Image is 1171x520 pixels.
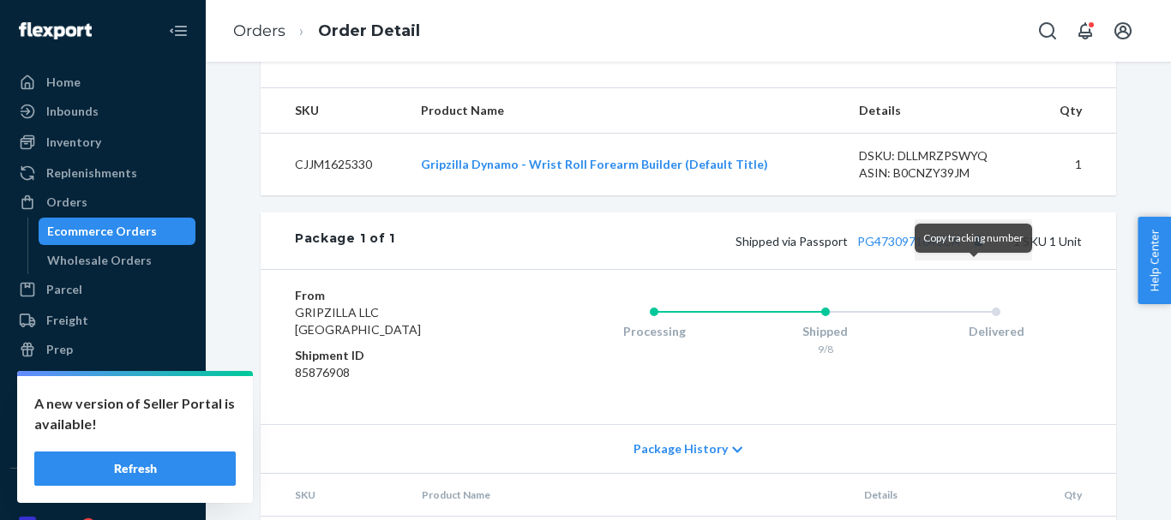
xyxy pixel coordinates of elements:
dt: Shipment ID [295,347,500,364]
th: Details [850,474,1039,517]
a: Home [10,69,195,96]
th: Qty [1038,474,1116,517]
a: Reporting [10,396,195,423]
div: Returns [46,370,92,387]
td: 1 [1034,134,1116,196]
div: Inventory [46,134,101,151]
a: Returns [10,365,195,392]
div: Processing [568,323,740,340]
a: Prep [10,336,195,363]
div: Freight [46,312,88,329]
th: Product Name [407,88,846,134]
a: Orders [10,188,195,216]
div: 1 SKU 1 Unit [395,230,1082,252]
a: Inbounds [10,98,195,125]
a: PG4730971640CA [857,234,960,248]
a: Orders [233,21,285,40]
dd: 85876908 [295,364,500,381]
th: Details [845,88,1034,134]
div: Wholesale Orders [47,252,152,269]
th: Qty [1034,88,1116,134]
th: SKU [261,88,407,134]
a: Parcel [10,276,195,303]
div: 9/8 [740,342,911,356]
span: GRIPZILLA LLC [GEOGRAPHIC_DATA] [295,305,421,337]
ol: breadcrumbs [219,6,434,57]
img: Flexport logo [19,22,92,39]
button: Integrations [10,482,195,510]
a: Order Detail [318,21,420,40]
div: Ecommerce Orders [47,223,157,240]
div: Inbounds [46,103,99,120]
span: Shipped via Passport [736,234,989,248]
span: Package History [634,440,728,457]
button: Refresh [34,451,236,486]
div: Replenishments [46,164,137,182]
a: Ecommerce Orders [39,218,196,245]
a: Replenishments [10,159,195,187]
span: Copy tracking number [923,231,1024,244]
button: Open account menu [1106,14,1140,48]
th: SKU [261,474,408,517]
div: Home [46,74,81,91]
button: Open notifications [1068,14,1102,48]
button: Open Search Box [1030,14,1065,48]
div: Delivered [910,323,1082,340]
dt: From [295,287,500,304]
a: Inventory [10,129,195,156]
div: Prep [46,341,73,358]
button: Help Center [1138,217,1171,304]
div: Shipped [740,323,911,340]
a: Billing [10,427,195,454]
div: Parcel [46,281,82,298]
p: A new version of Seller Portal is available! [34,393,236,434]
td: CJJM1625330 [261,134,407,196]
a: Gripzilla Dynamo - Wrist Roll Forearm Builder (Default Title) [421,157,768,171]
div: Orders [46,194,87,211]
button: Close Navigation [161,14,195,48]
th: Product Name [408,474,850,517]
div: Package 1 of 1 [295,230,395,252]
div: ASIN: B0CNZY39JM [859,164,1020,182]
a: Freight [10,307,195,334]
div: DSKU: DLLMRZPSWYQ [859,147,1020,164]
a: Wholesale Orders [39,247,196,274]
